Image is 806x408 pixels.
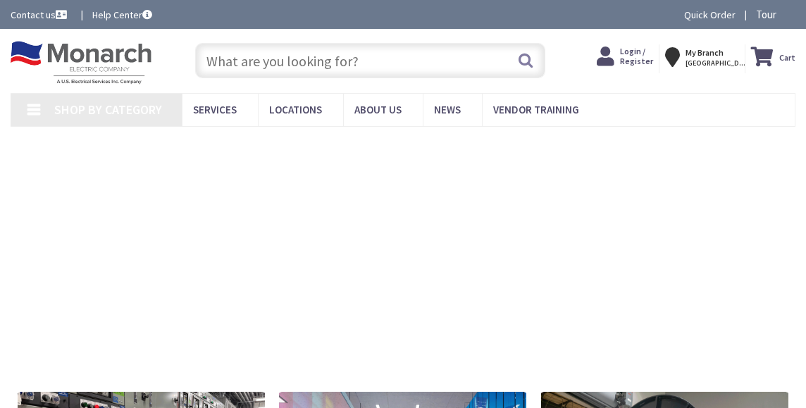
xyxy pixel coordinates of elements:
[434,103,461,116] span: News
[779,44,795,70] strong: Cart
[751,44,795,70] a: Cart
[756,8,792,21] span: Tour
[269,103,322,116] span: Locations
[597,44,653,68] a: Login / Register
[684,8,736,22] a: Quick Order
[493,103,579,116] span: Vendor Training
[686,58,745,68] span: [GEOGRAPHIC_DATA], [GEOGRAPHIC_DATA]
[686,47,724,58] strong: My Branch
[92,8,152,22] a: Help Center
[620,46,653,66] span: Login / Register
[11,41,151,85] img: Monarch Electric Company
[195,43,546,78] input: What are you looking for?
[354,103,402,116] span: About Us
[11,8,70,22] a: Contact us
[193,103,237,116] span: Services
[665,44,739,70] div: My Branch [GEOGRAPHIC_DATA], [GEOGRAPHIC_DATA]
[54,101,162,118] span: Shop By Category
